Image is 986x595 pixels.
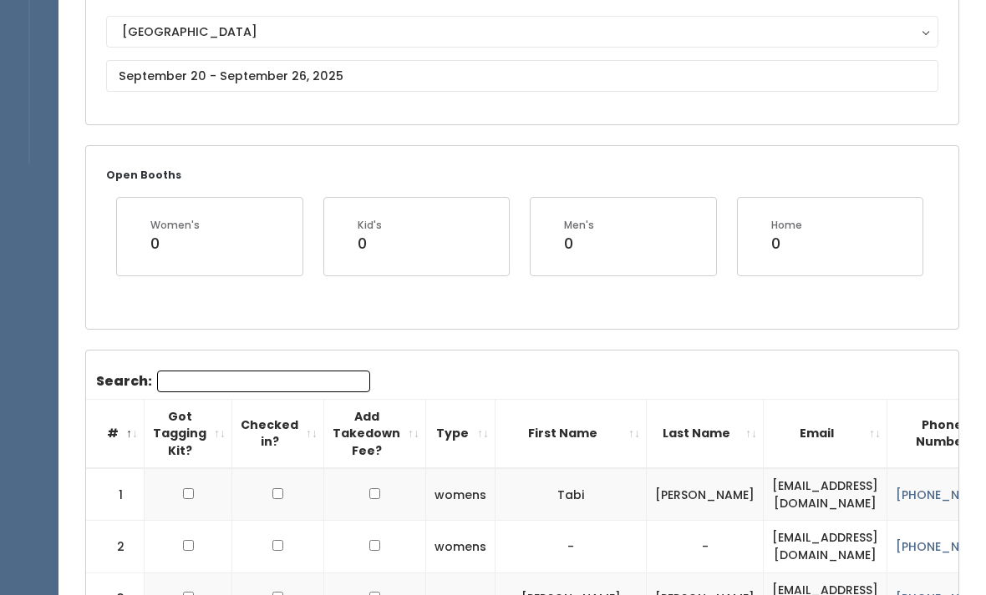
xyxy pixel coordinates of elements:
div: 0 [564,233,594,255]
div: Home [771,218,802,233]
th: First Name: activate to sort column ascending [496,399,647,468]
div: 0 [150,233,200,255]
th: #: activate to sort column descending [86,399,145,468]
td: 2 [86,521,145,572]
th: Email: activate to sort column ascending [764,399,887,468]
div: 0 [358,233,382,255]
td: womens [426,521,496,572]
div: 0 [771,233,802,255]
td: 1 [86,468,145,521]
div: Women's [150,218,200,233]
button: [GEOGRAPHIC_DATA] [106,16,938,48]
div: Men's [564,218,594,233]
small: Open Booths [106,168,181,182]
td: [PERSON_NAME] [647,468,764,521]
div: Kid's [358,218,382,233]
th: Checked in?: activate to sort column ascending [232,399,324,468]
div: [GEOGRAPHIC_DATA] [122,23,922,41]
td: Tabi [496,468,647,521]
th: Type: activate to sort column ascending [426,399,496,468]
td: - [647,521,764,572]
input: Search: [157,371,370,392]
th: Last Name: activate to sort column ascending [647,399,764,468]
th: Add Takedown Fee?: activate to sort column ascending [324,399,426,468]
td: [EMAIL_ADDRESS][DOMAIN_NAME] [764,521,887,572]
td: womens [426,468,496,521]
label: Search: [96,371,370,392]
td: - [496,521,647,572]
td: [EMAIL_ADDRESS][DOMAIN_NAME] [764,468,887,521]
input: September 20 - September 26, 2025 [106,60,938,92]
th: Got Tagging Kit?: activate to sort column ascending [145,399,232,468]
